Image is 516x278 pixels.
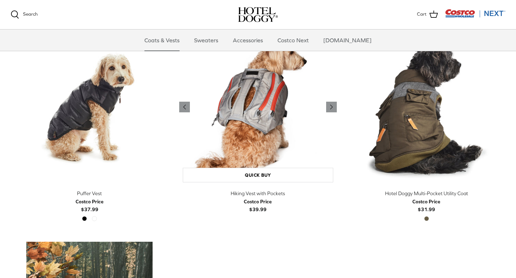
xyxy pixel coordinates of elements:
a: hoteldoggy.com hoteldoggycom [238,7,278,22]
a: Previous [326,102,337,112]
a: Puffer Vest [11,28,169,186]
a: Search [11,10,38,19]
div: Puffer Vest [11,189,169,197]
b: $39.99 [244,198,272,212]
span: Cart [417,11,427,18]
img: hoteldoggycom [238,7,278,22]
span: Search [23,11,38,17]
a: Previous [179,102,190,112]
a: Accessories [226,30,269,51]
a: Hiking Vest with Pockets [179,28,337,186]
b: $37.99 [76,198,104,212]
a: Hotel Doggy Multi-Pocket Utility Coat [347,28,505,186]
img: Costco Next [445,9,505,18]
a: Sweaters [188,30,225,51]
a: Hotel Doggy Multi-Pocket Utility Coat Costco Price$31.99 [347,189,505,213]
a: Coats & Vests [138,30,186,51]
div: Costco Price [412,198,440,205]
div: Hotel Doggy Multi-Pocket Utility Coat [347,189,505,197]
b: $31.99 [412,198,440,212]
a: Visit Costco Next [445,14,505,19]
a: Hiking Vest with Pockets Costco Price$39.99 [179,189,337,213]
div: Costco Price [76,198,104,205]
a: Quick buy [183,168,334,182]
a: Puffer Vest Costco Price$37.99 [11,189,169,213]
div: Hiking Vest with Pockets [179,189,337,197]
a: Costco Next [271,30,315,51]
a: [DOMAIN_NAME] [317,30,378,51]
a: Cart [417,10,438,19]
div: Costco Price [244,198,272,205]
